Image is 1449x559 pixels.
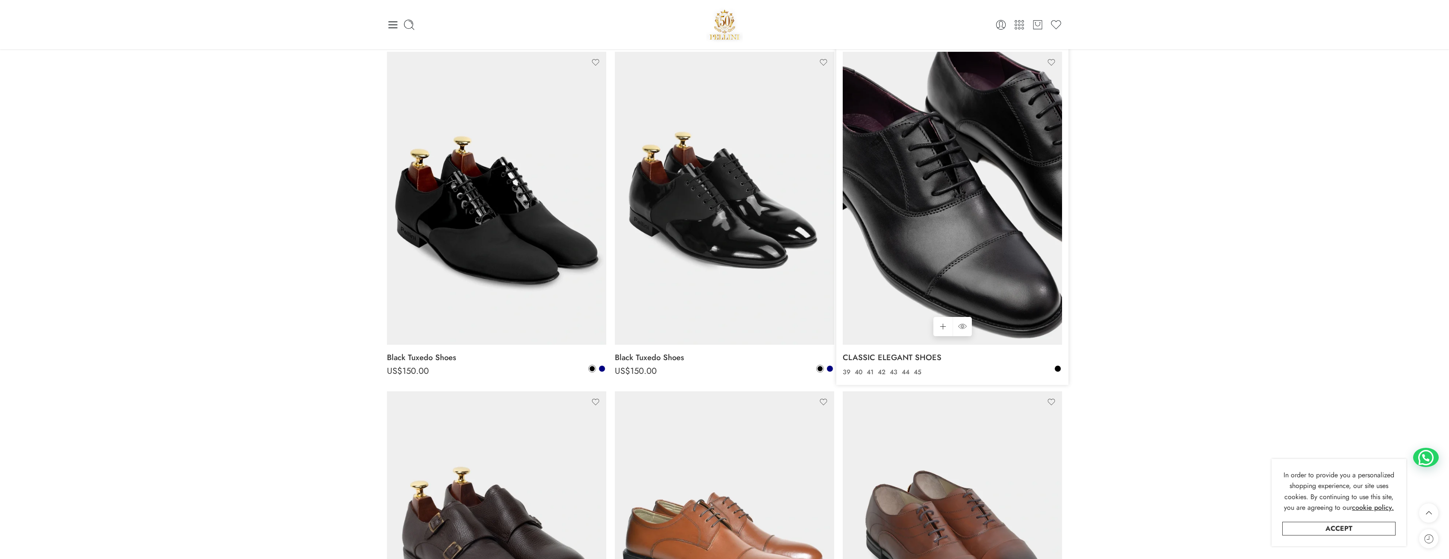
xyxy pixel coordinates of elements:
a: 44 [900,367,912,377]
a: Select options for “CLASSIC ELEGANT SHOES” [933,317,953,336]
a: CLASSIC ELEGANT SHOES [843,349,1062,366]
a: Black Tuxedo Shoes [615,349,834,366]
a: 40 [853,367,865,377]
a: Accept [1282,522,1396,535]
span: US$ [387,365,402,377]
a: 45 [912,367,924,377]
a: Navy [598,365,606,373]
bdi: 120.00 [843,365,885,377]
a: 43 [888,367,900,377]
a: Pellini - [706,6,743,43]
span: US$ [843,365,858,377]
a: 41 [865,367,876,377]
a: Black [588,365,596,373]
bdi: 150.00 [615,365,657,377]
span: In order to provide you a personalized shopping experience, our site uses cookies. By continuing ... [1284,470,1394,513]
bdi: 150.00 [387,365,429,377]
a: 39 [841,367,853,377]
a: Login / Register [995,19,1007,31]
a: Black [816,365,824,373]
a: Black Tuxedo Shoes [387,349,606,366]
a: 42 [876,367,888,377]
img: Pellini [706,6,743,43]
a: Wishlist [1050,19,1062,31]
span: US$ [615,365,630,377]
a: cookie policy. [1352,502,1394,513]
a: Navy [826,365,834,373]
a: Cart [1032,19,1044,31]
a: Black [1054,365,1062,373]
